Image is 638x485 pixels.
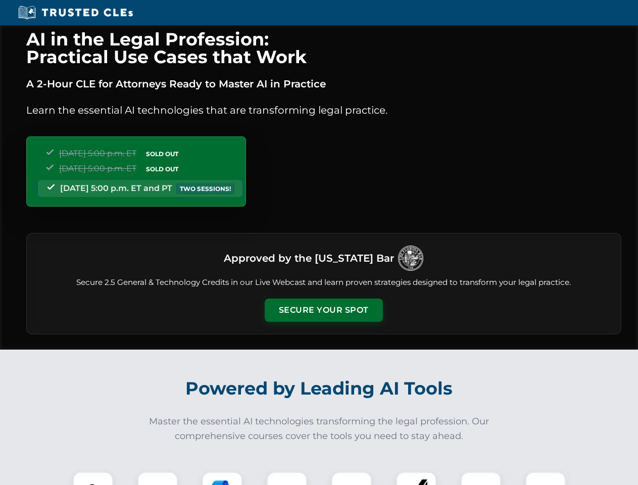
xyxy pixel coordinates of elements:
img: Logo [398,246,423,271]
p: A 2-Hour CLE for Attorneys Ready to Master AI in Practice [26,76,621,92]
p: Learn the essential AI technologies that are transforming legal practice. [26,102,621,118]
span: [DATE] 5:00 p.m. ET [59,149,136,158]
span: [DATE] 5:00 p.m. ET [59,164,136,173]
span: SOLD OUT [142,164,182,174]
h2: Powered by Leading AI Tools [39,371,599,406]
img: Trusted CLEs [15,5,136,20]
h1: AI in the Legal Profession: Practical Use Cases that Work [26,30,621,66]
button: Secure Your Spot [265,299,383,322]
p: Master the essential AI technologies transforming the legal profession. Our comprehensive courses... [142,414,496,444]
h3: Approved by the [US_STATE] Bar [224,249,394,267]
span: SOLD OUT [142,149,182,159]
p: Secure 2.5 General & Technology Credits in our Live Webcast and learn proven strategies designed ... [39,277,609,288]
